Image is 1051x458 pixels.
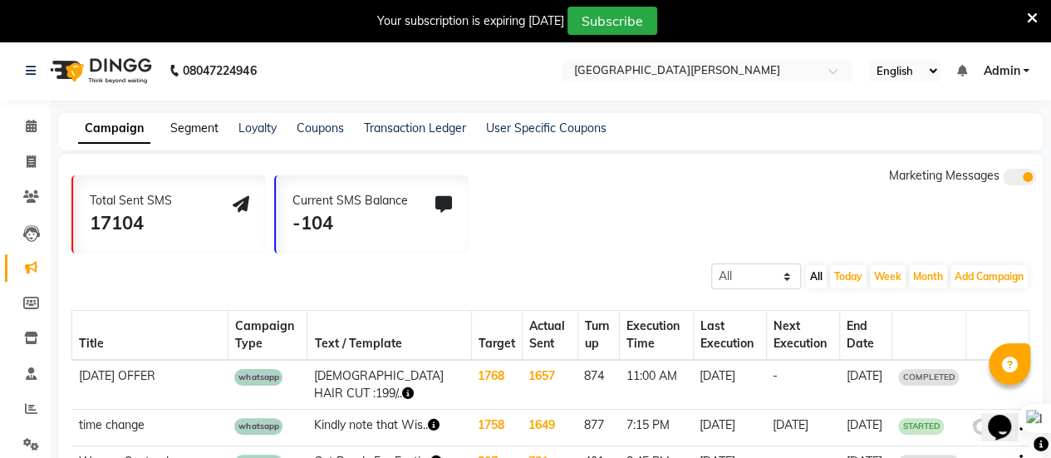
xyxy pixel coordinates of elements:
[72,360,228,410] td: [DATE] OFFER
[78,114,150,144] a: Campaign
[90,209,172,237] div: 17104
[981,392,1034,441] iframe: chat widget
[228,311,307,361] th: Campaign Type
[983,62,1019,80] span: Admin
[471,410,522,446] td: 1758
[72,410,228,446] td: time change
[522,410,577,446] td: 1649
[364,121,466,135] a: Transaction Ledger
[839,410,891,446] td: [DATE]
[234,369,282,386] span: whatsapp
[567,7,657,35] button: Subscribe
[471,360,522,410] td: 1768
[870,265,906,288] button: Week
[292,209,408,237] div: -104
[839,311,891,361] th: End Date
[766,360,839,410] td: -
[307,360,471,410] td: [DEMOGRAPHIC_DATA] HAIR CUT :199/..
[577,311,619,361] th: Turn up
[577,360,619,410] td: 874
[889,168,999,183] span: Marketing Messages
[42,47,156,94] img: logo
[766,311,839,361] th: Next Execution
[307,410,471,446] td: Kindly note that Wis..
[909,265,947,288] button: Month
[471,311,522,361] th: Target
[693,360,766,410] td: [DATE]
[183,47,256,94] b: 08047224946
[234,418,282,435] span: whatsapp
[693,311,766,361] th: Last Execution
[72,311,228,361] th: Title
[839,360,891,410] td: [DATE]
[766,410,839,446] td: [DATE]
[522,311,577,361] th: Actual Sent
[950,265,1028,288] button: Add Campaign
[973,418,1006,435] label: false
[307,311,471,361] th: Text / Template
[830,265,867,288] button: Today
[620,410,694,446] td: 7:15 PM
[577,410,619,446] td: 877
[238,121,277,135] a: Loyalty
[898,369,959,386] span: COMPLETED
[806,265,827,288] button: All
[620,311,694,361] th: Execution Time
[486,121,607,135] a: User Specific Coupons
[693,410,766,446] td: [DATE]
[297,121,344,135] a: Coupons
[620,360,694,410] td: 11:00 AM
[90,192,172,209] div: Total Sent SMS
[898,418,944,435] span: STARTED
[377,12,564,30] div: Your subscription is expiring [DATE]
[522,360,577,410] td: 1657
[292,192,408,209] div: Current SMS Balance
[170,121,219,135] a: Segment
